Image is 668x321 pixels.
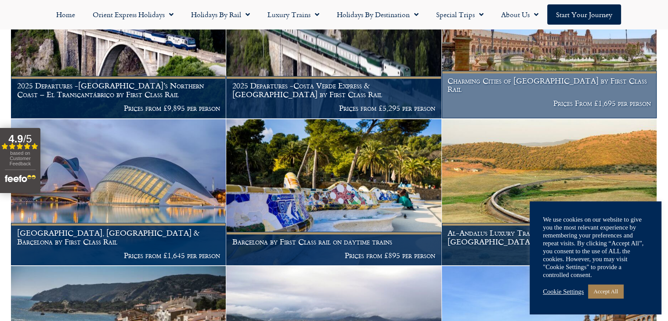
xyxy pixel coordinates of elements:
[226,119,441,266] a: Barcelona by First Class rail on daytime trains Prices from £895 per person
[259,4,328,25] a: Luxury Trains
[442,119,657,266] a: Al-Andalus Luxury Train in southern [GEOGRAPHIC_DATA] Prices from £5,995 per person
[547,4,621,25] a: Start your Journey
[11,119,226,266] a: [GEOGRAPHIC_DATA], [GEOGRAPHIC_DATA] & Barcelona by First Class Rail Prices from £1,645 per person
[232,104,435,113] p: Prices from £5,295 per person
[328,4,427,25] a: Holidays by Destination
[448,99,650,108] p: Prices From £1,695 per person
[543,288,584,295] a: Cookie Settings
[448,77,650,94] h1: Charming Cities of [GEOGRAPHIC_DATA] by First Class Rail
[17,229,220,246] h1: [GEOGRAPHIC_DATA], [GEOGRAPHIC_DATA] & Barcelona by First Class Rail
[232,81,435,98] h1: 2025 Departures -Costa Verde Express & [GEOGRAPHIC_DATA] by First Class Rail
[84,4,182,25] a: Orient Express Holidays
[17,81,220,98] h1: 2025 Departures -[GEOGRAPHIC_DATA]’s Northern Coast – El Transcantábrico by First Class Rail
[17,104,220,113] p: Prices from £9,895 per person
[543,215,648,279] div: We use cookies on our website to give you the most relevant experience by remembering your prefer...
[4,4,664,25] nav: Menu
[232,251,435,260] p: Prices from £895 per person
[448,251,650,260] p: Prices from £5,995 per person
[17,251,220,260] p: Prices from £1,645 per person
[588,285,623,298] a: Accept All
[492,4,547,25] a: About Us
[232,237,435,246] h1: Barcelona by First Class rail on daytime trains
[448,229,650,246] h1: Al-Andalus Luxury Train in southern [GEOGRAPHIC_DATA]
[47,4,84,25] a: Home
[182,4,259,25] a: Holidays by Rail
[427,4,492,25] a: Special Trips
